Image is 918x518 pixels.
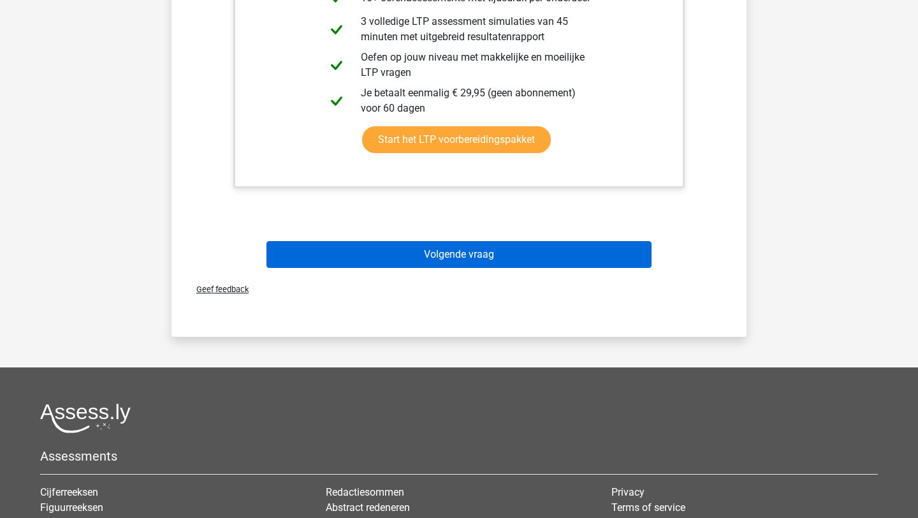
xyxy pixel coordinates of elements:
[266,241,652,268] button: Volgende vraag
[611,501,685,514] a: Terms of service
[40,403,131,433] img: Assessly logo
[326,486,404,498] a: Redactiesommen
[40,501,103,514] a: Figuurreeksen
[611,486,645,498] a: Privacy
[40,448,878,464] h5: Assessments
[40,486,98,498] a: Cijferreeksen
[326,501,410,514] a: Abstract redeneren
[186,285,249,294] span: Geef feedback
[362,126,551,153] a: Start het LTP voorbereidingspakket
